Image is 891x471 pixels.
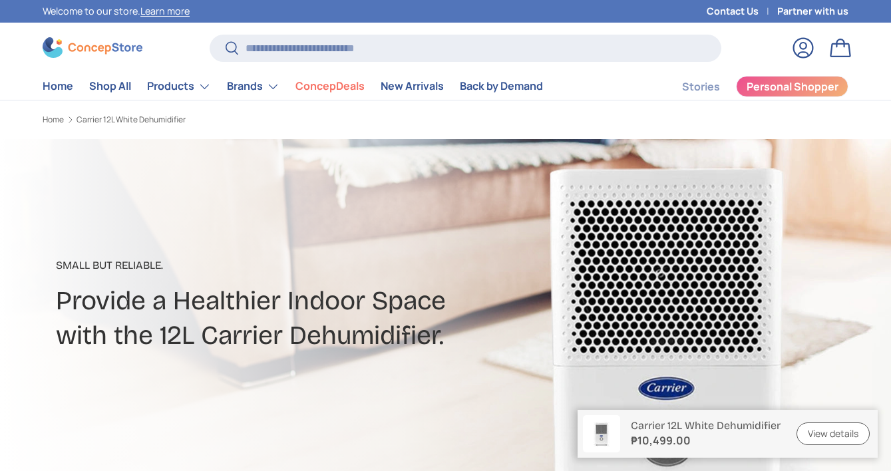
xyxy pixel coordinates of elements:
a: New Arrivals [381,73,444,99]
a: Partner with us [777,4,848,19]
a: Home [43,73,73,99]
a: Back by Demand [460,73,543,99]
nav: Primary [43,73,543,100]
a: Shop All [89,73,131,99]
a: Brands [227,73,279,100]
a: Learn more [140,5,190,17]
nav: Breadcrumbs [43,114,470,126]
a: Stories [682,74,720,100]
summary: Products [139,73,219,100]
a: Carrier 12L White Dehumidifier [77,116,186,124]
a: ConcepDeals [295,73,365,99]
p: Welcome to our store. [43,4,190,19]
nav: Secondary [650,73,848,100]
strong: ₱10,499.00 [631,432,781,448]
img: carrier-dehumidifier-12-liter-full-view-concepstore [583,415,620,452]
a: Products [147,73,211,100]
a: Contact Us [707,4,777,19]
span: Personal Shopper [747,81,838,92]
a: Personal Shopper [736,76,848,97]
h2: Provide a Healthier Indoor Space with the 12L Carrier Dehumidifier. [56,284,567,353]
img: ConcepStore [43,37,142,58]
p: Small But Reliable. [56,257,567,273]
a: Home [43,116,64,124]
p: Carrier 12L White Dehumidifier [631,419,781,432]
a: View details [797,422,870,446]
summary: Brands [219,73,287,100]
